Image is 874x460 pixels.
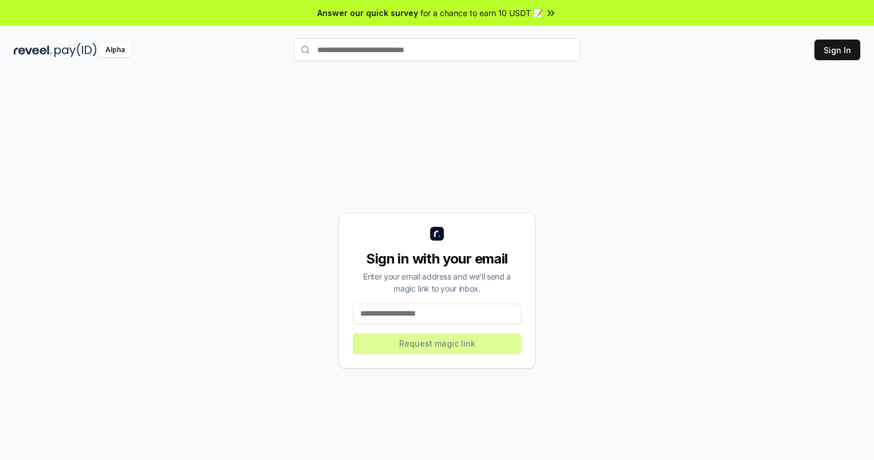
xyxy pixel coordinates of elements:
div: Alpha [99,43,131,57]
img: logo_small [430,227,444,241]
span: for a chance to earn 10 USDT 📝 [420,7,543,19]
img: pay_id [54,43,97,57]
span: Answer our quick survey [317,7,418,19]
div: Enter your email address and we’ll send a magic link to your inbox. [353,270,521,294]
div: Sign in with your email [353,250,521,268]
img: reveel_dark [14,43,52,57]
button: Sign In [814,40,860,60]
